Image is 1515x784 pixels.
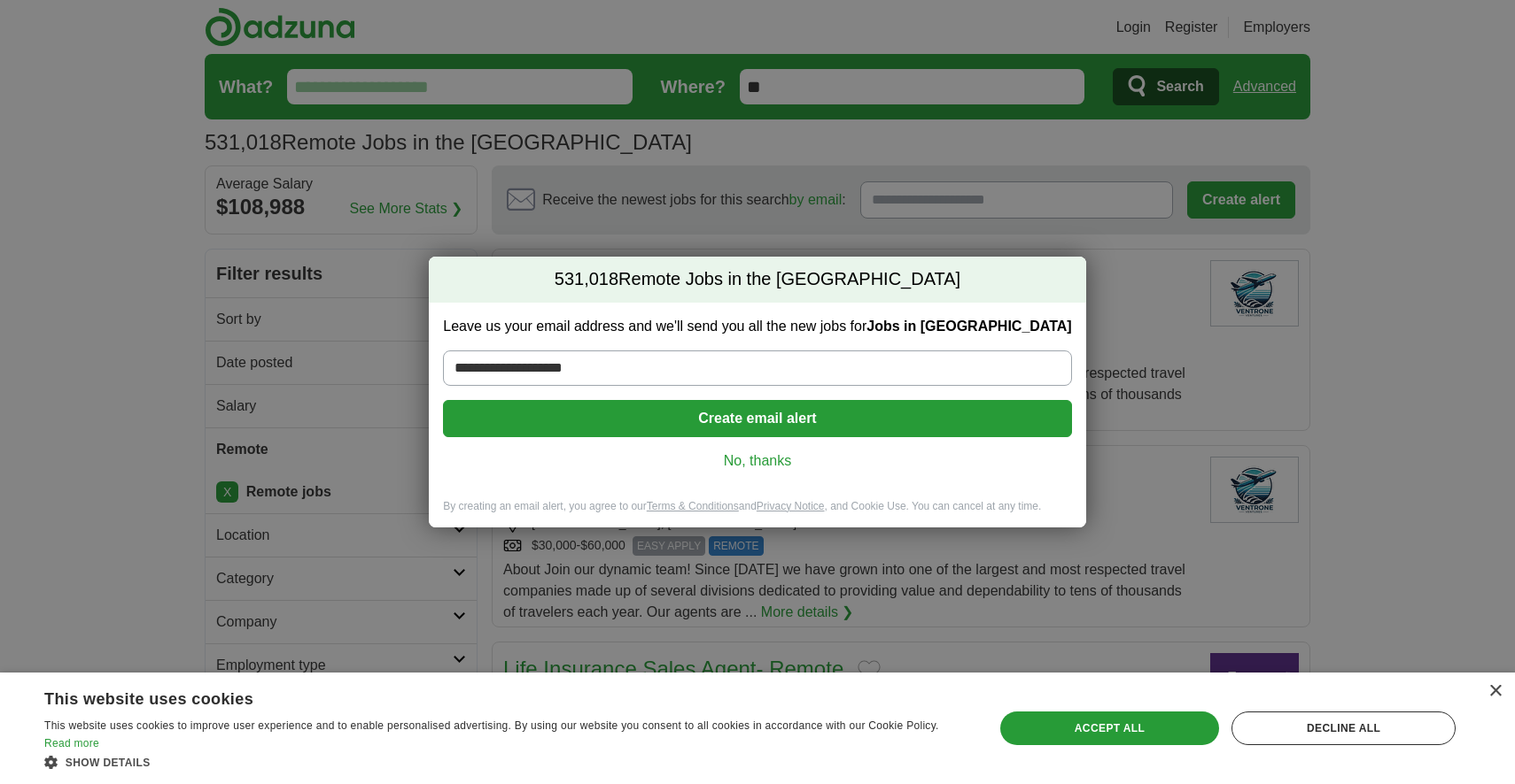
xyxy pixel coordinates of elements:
strong: Jobs in [GEOGRAPHIC_DATA] [866,319,1071,334]
div: This website uses cookies [44,683,921,710]
div: Accept all [1000,711,1219,745]
div: Show details [44,753,966,771]
a: Read more, opens a new window [44,737,99,749]
span: Show details [66,757,151,769]
a: No, thanks [457,451,1057,471]
span: 531,018 [555,267,618,292]
a: Privacy Notice [757,500,825,512]
div: By creating an email alert, you agree to our and , and Cookie Use. You can cancel at any time. [429,499,1085,528]
a: Terms & Conditions [647,500,739,512]
div: Close [1488,685,1502,698]
h2: Remote Jobs in the [GEOGRAPHIC_DATA] [429,257,1085,303]
div: Decline all [1231,711,1456,745]
label: Leave us your email address and we'll send you all the new jobs for [443,317,1071,336]
span: This website uses cookies to improve user experience and to enable personalised advertising. By u... [44,719,939,732]
button: Create email alert [443,400,1071,437]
